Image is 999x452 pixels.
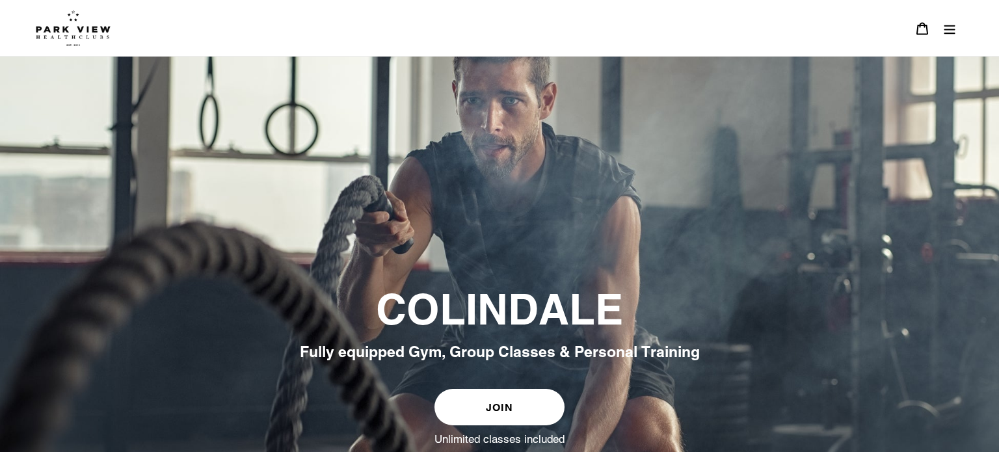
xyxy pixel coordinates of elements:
h2: COLINDALE [145,285,854,336]
img: Park view health clubs is a gym near you. [36,10,111,46]
label: Unlimited classes included [434,432,565,446]
span: Fully equipped Gym, Group Classes & Personal Training [300,343,700,360]
button: Menu [936,14,963,42]
a: JOIN [434,389,565,425]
